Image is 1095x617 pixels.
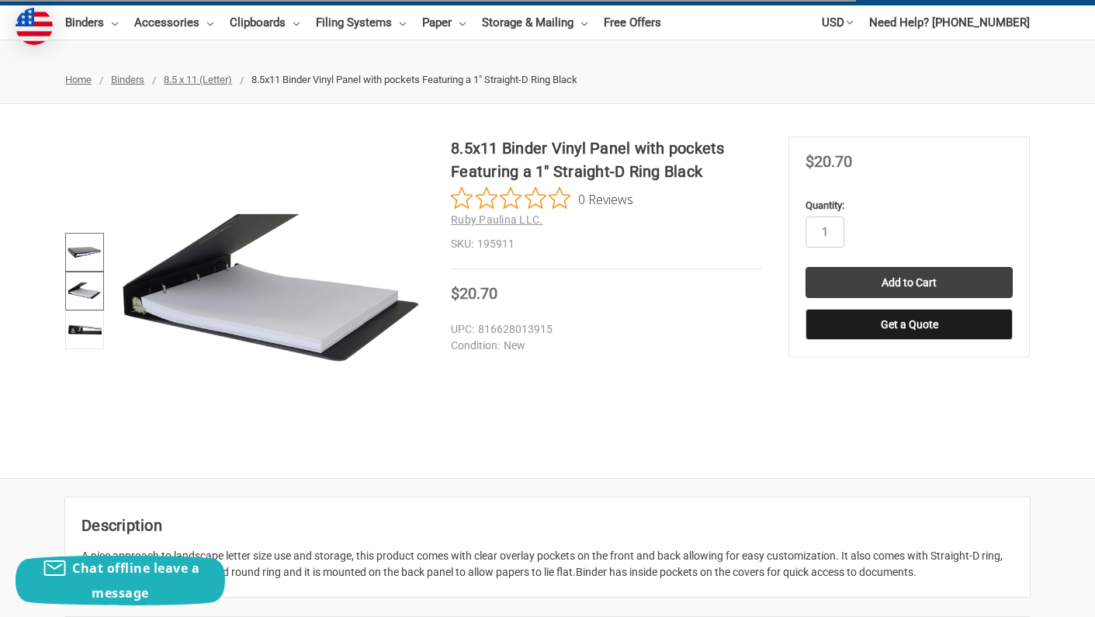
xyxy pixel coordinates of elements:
a: Paper [422,5,466,40]
input: Add to Cart [806,267,1013,298]
a: USD [822,5,853,40]
a: Binders [65,5,118,40]
a: Binders [111,74,144,85]
img: 8.5x11 Binder Vinyl Panel with pockets Featuring a 1" Straight-D Ring Black [68,235,102,269]
a: Clipboards [230,5,300,40]
span: 0 Reviews [578,187,633,210]
dd: 195911 [451,236,763,252]
span: Chat offline leave a message [72,560,199,601]
a: Filing Systems [316,5,406,40]
img: 8.5x11 Binder Vinyl Panel with pockets Featuring a 1" Straight-D Ring Black [116,137,425,445]
img: 8.5x11 Binder - Vinyl - Black (197911) [68,313,102,347]
button: Get a Quote [806,309,1013,340]
a: Ruby Paulina LLC. [451,213,542,226]
dt: Condition: [451,338,500,354]
dt: SKU: [451,236,473,252]
a: Need Help? [PHONE_NUMBER] [869,5,1030,40]
span: $20.70 [451,284,497,303]
dd: 816628013915 [451,321,756,338]
a: Free Offers [604,5,661,40]
button: Rated 0 out of 5 stars from 0 reviews. Jump to reviews. [451,187,633,210]
a: Accessories [134,5,213,40]
span: 8.5x11 Binder Vinyl Panel with pockets Featuring a 1" Straight-D Ring Black [251,74,577,85]
img: 8.5x11 Binder Vinyl Panel with pockets Featuring a 1" Straight-D Ring Black [68,274,102,308]
a: Home [65,74,92,85]
a: Storage & Mailing [482,5,587,40]
button: Chat offline leave a message [16,556,225,605]
label: Quantity: [806,198,1013,213]
a: 8.5 x 11 (Letter) [164,74,232,85]
dt: UPC: [451,321,474,338]
div: A nice approach to landscape letter size use and storage, this product comes with clear overlay p... [81,548,1014,581]
h2: Description [81,514,1014,537]
dd: New [451,338,756,354]
span: $20.70 [806,152,852,171]
h1: 8.5x11 Binder Vinyl Panel with pockets Featuring a 1" Straight-D Ring Black [451,137,763,183]
img: duty and tax information for United States [16,8,53,45]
